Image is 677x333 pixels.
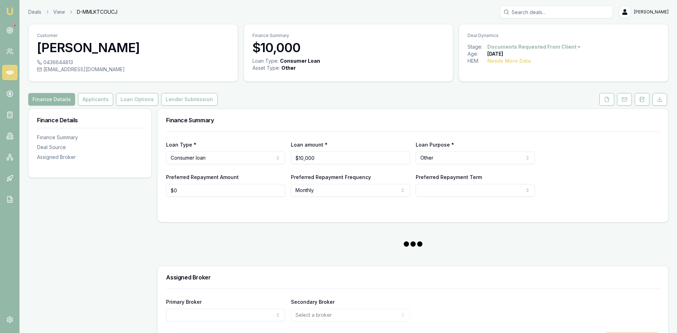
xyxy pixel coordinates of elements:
input: $ [166,184,285,197]
a: Lender Submission [160,93,219,106]
label: Primary Broker [166,299,202,305]
div: Other [281,64,296,72]
a: Finance Details [28,93,77,106]
a: Loan Options [115,93,160,106]
input: $ [291,152,410,164]
div: Finance Summary [37,134,143,141]
p: Deal Dynamics [468,33,660,38]
h3: Finance Summary [166,117,660,123]
div: 0436644813 [37,59,229,66]
label: Loan Purpose * [416,142,454,148]
label: Secondary Broker [291,299,335,305]
h3: [PERSON_NAME] [37,41,229,55]
button: Lender Submission [161,93,218,106]
button: Applicants [78,93,113,106]
label: Loan Type * [166,142,196,148]
button: Documents Requested From Client [487,43,581,50]
div: Assigned Broker [37,154,143,161]
span: D-MMLKTCOUCJ [77,8,117,16]
span: [PERSON_NAME] [634,9,669,15]
nav: breadcrumb [28,8,117,16]
div: Stage: [468,43,487,50]
label: Preferred Repayment Amount [166,174,239,180]
label: Preferred Repayment Term [416,174,482,180]
button: Loan Options [116,93,158,106]
div: Needs More Data [487,57,531,64]
h3: Finance Details [37,117,143,123]
h3: Assigned Broker [166,275,660,280]
div: [EMAIL_ADDRESS][DOMAIN_NAME] [37,66,229,73]
div: HEM: [468,57,487,64]
h3: $10,000 [252,41,445,55]
div: Consumer Loan [280,57,320,64]
input: Search deals [500,6,613,18]
button: Finance Details [28,93,75,106]
div: [DATE] [487,50,503,57]
div: Age: [468,50,487,57]
p: Customer [37,33,229,38]
div: Deal Source [37,144,143,151]
label: Loan amount * [291,142,328,148]
a: View [53,8,65,16]
label: Preferred Repayment Frequency [291,174,371,180]
div: Loan Type: [252,57,279,64]
a: Applicants [77,93,115,106]
a: Deals [28,8,41,16]
div: Asset Type : [252,64,280,72]
img: emu-icon-u.png [6,7,14,16]
p: Finance Summary [252,33,445,38]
